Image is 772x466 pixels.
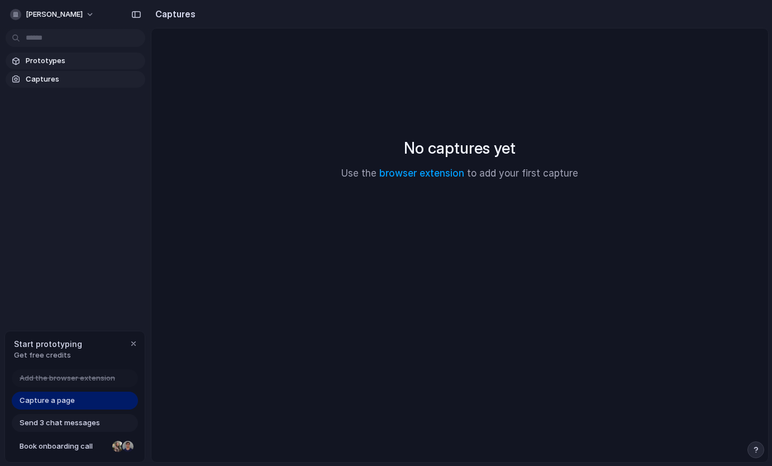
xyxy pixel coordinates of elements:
span: [PERSON_NAME] [26,9,83,20]
span: Get free credits [14,350,82,361]
a: browser extension [379,168,464,179]
div: Christian Iacullo [121,440,135,453]
span: Send 3 chat messages [20,417,100,429]
h2: No captures yet [404,136,516,160]
span: Add the browser extension [20,373,115,384]
span: Captures [26,74,141,85]
span: Start prototyping [14,338,82,350]
span: Book onboarding call [20,441,108,452]
a: Book onboarding call [12,438,138,455]
button: [PERSON_NAME] [6,6,100,23]
span: Capture a page [20,395,75,406]
span: Prototypes [26,55,141,66]
a: Captures [6,71,145,88]
a: Prototypes [6,53,145,69]
p: Use the to add your first capture [341,167,578,181]
h2: Captures [151,7,196,21]
div: Nicole Kubica [111,440,125,453]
